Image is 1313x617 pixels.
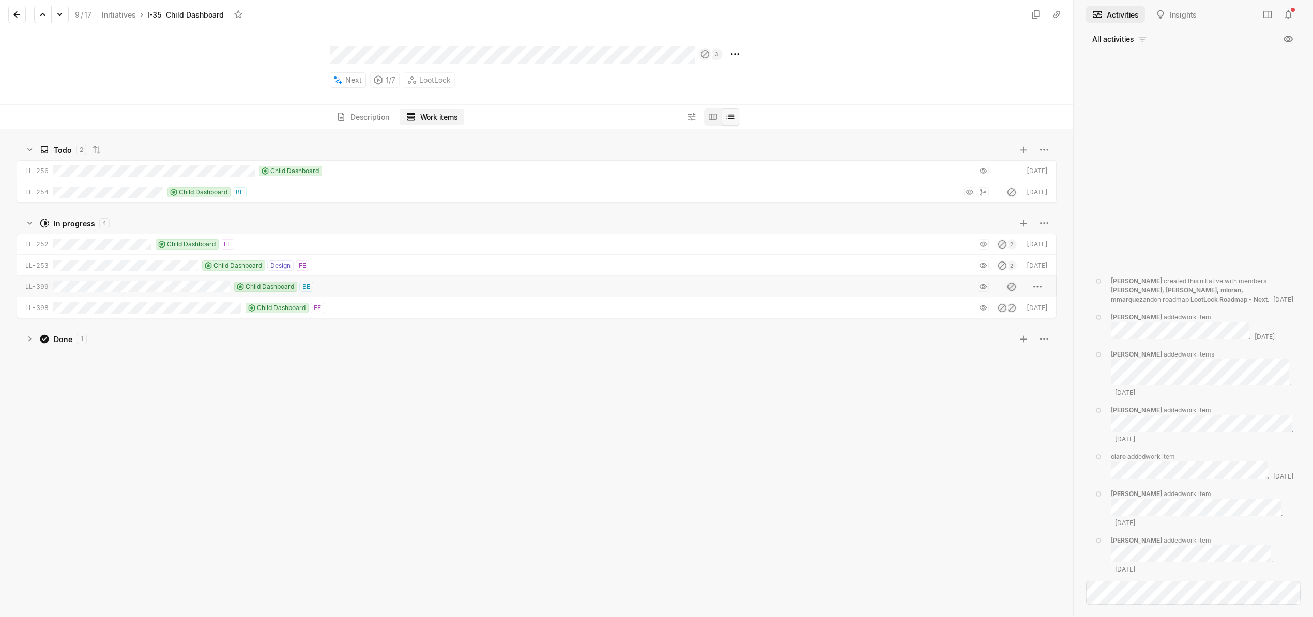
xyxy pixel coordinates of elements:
[76,145,86,155] div: 2
[25,303,49,313] div: LL-398
[1273,296,1293,303] span: [DATE]
[314,303,321,313] span: FE
[246,282,294,291] span: Child Dashboard
[17,276,1057,297] a: LL-399Child DashboardBE
[1111,276,1294,304] div: created this initiative with members and on roadmap .
[236,188,243,197] span: BE
[1111,536,1294,574] div: added work item .
[179,188,227,197] span: Child Dashboard
[1025,303,1048,313] div: [DATE]
[54,218,95,229] div: In progress
[1115,519,1135,527] span: [DATE]
[1092,34,1134,44] span: All activities
[17,297,1057,318] a: LL-398Child DashboardFE[DATE]
[1111,406,1294,444] div: added work item .
[17,234,1057,255] a: LL-252Child DashboardFE2[DATE]
[704,108,722,126] button: Change to mode board_view
[1115,565,1135,573] span: [DATE]
[140,9,143,20] div: ›
[1025,240,1048,249] div: [DATE]
[302,282,310,291] span: BE
[704,108,739,126] div: board and list toggle
[25,166,49,176] div: LL-256
[17,181,1057,203] a: LL-254Child DashboardBE[DATE]
[270,166,319,176] span: Child Dashboard
[17,160,1057,181] a: LL-256Child Dashboard[DATE]
[1190,296,1268,303] span: LootLock Roadmap - Next
[1111,277,1162,285] span: [PERSON_NAME]
[1010,239,1013,250] span: 2
[77,334,87,344] div: 1
[1025,188,1048,197] div: [DATE]
[1111,490,1162,498] span: [PERSON_NAME]
[1111,489,1294,528] div: added work item .
[54,334,72,345] div: Done
[1115,435,1135,443] span: [DATE]
[1111,350,1294,397] div: added work items .
[75,9,91,20] div: 9 17
[1111,350,1162,358] span: [PERSON_NAME]
[166,9,224,20] div: Child Dashboard
[167,240,216,249] span: Child Dashboard
[1025,166,1048,176] div: [DATE]
[147,9,162,20] div: I-35
[1115,389,1135,396] span: [DATE]
[722,108,739,126] button: Change to mode list_view
[257,303,306,313] span: Child Dashboard
[1255,333,1275,341] span: [DATE]
[715,48,718,60] span: 3
[1111,286,1243,303] span: [PERSON_NAME], [PERSON_NAME], mloran, mmarquez
[1111,406,1162,414] span: [PERSON_NAME]
[299,261,306,270] span: FE
[1111,452,1294,481] div: added work item .
[1111,453,1126,460] span: clare
[1111,536,1162,544] span: [PERSON_NAME]
[25,261,49,270] div: LL-253
[17,255,1057,276] a: LL-253Child DashboardDesignFE2[DATE]
[54,145,72,156] div: Todo
[1025,261,1048,270] div: [DATE]
[25,282,49,291] div: LL-399
[25,188,49,197] div: LL-254
[1010,260,1013,271] span: 2
[1086,31,1154,48] button: All activities
[270,261,291,270] span: Design
[400,109,464,125] button: Work items
[1149,6,1203,23] button: Insights
[370,72,400,88] div: 1 / 7
[1086,6,1145,23] button: Activities
[224,240,231,249] span: FE
[1111,313,1294,342] div: added work item .
[100,8,138,22] a: Initiatives
[419,73,451,87] span: LootLock
[1111,313,1162,321] span: [PERSON_NAME]
[81,10,83,19] span: /
[99,218,110,228] div: 4
[25,240,49,249] div: LL-252
[330,109,395,125] button: Description
[345,73,362,87] span: Next
[1273,472,1293,480] span: [DATE]
[213,261,262,270] span: Child Dashboard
